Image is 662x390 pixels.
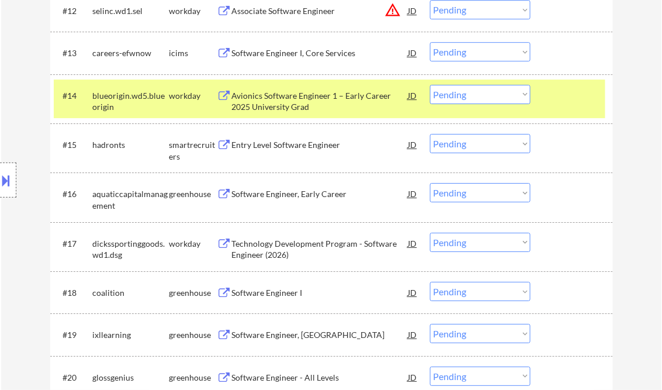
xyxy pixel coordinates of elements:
div: greenhouse [169,372,217,384]
div: JD [407,282,419,303]
div: Avionics Software Engineer 1 – Early Career 2025 University Grad [232,90,408,113]
div: JD [407,233,419,254]
div: selinc.wd1.sel [93,5,169,17]
div: Software Engineer, Early Career [232,188,408,200]
div: icims [169,47,217,59]
div: #20 [63,372,84,384]
div: JD [407,183,419,204]
div: #18 [63,287,84,299]
div: Software Engineer - All Levels [232,372,408,384]
div: coalition [93,287,169,299]
div: #12 [63,5,84,17]
div: workday [169,5,217,17]
div: #13 [63,47,84,59]
div: greenhouse [169,329,217,341]
button: warning_amber [385,2,401,18]
div: JD [407,367,419,388]
div: ixllearning [93,329,169,341]
div: glossgenius [93,372,169,384]
div: Technology Development Program - Software Engineer (2026) [232,238,408,261]
div: Software Engineer I, Core Services [232,47,408,59]
div: greenhouse [169,287,217,299]
div: Entry Level Software Engineer [232,139,408,151]
div: JD [407,324,419,345]
div: #19 [63,329,84,341]
div: careers-efwnow [93,47,169,59]
div: JD [407,134,419,155]
div: JD [407,85,419,106]
div: JD [407,42,419,63]
div: Software Engineer I [232,287,408,299]
div: Software Engineer, [GEOGRAPHIC_DATA] [232,329,408,341]
div: Associate Software Engineer [232,5,408,17]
